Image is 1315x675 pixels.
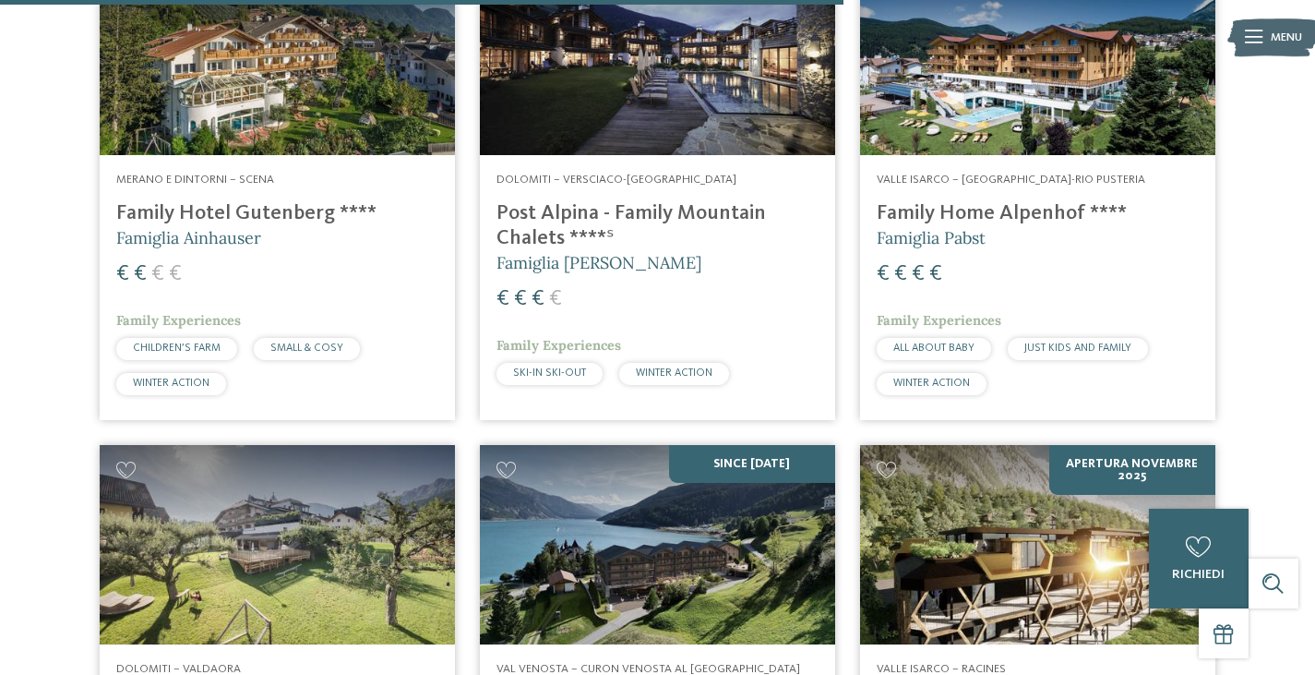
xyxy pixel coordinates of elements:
span: € [894,263,907,285]
a: richiedi [1149,509,1249,609]
span: Valle Isarco – Racines [877,663,1006,675]
img: Cercate un hotel per famiglie? Qui troverete solo i migliori! [100,445,455,645]
span: Valle Isarco – [GEOGRAPHIC_DATA]-Rio Pusteria [877,174,1145,186]
span: Famiglia Ainhauser [116,227,261,248]
span: Family Experiences [116,312,241,329]
h4: Post Alpina - Family Mountain Chalets ****ˢ [496,201,819,251]
span: € [532,288,544,310]
span: Dolomiti – Versciaco-[GEOGRAPHIC_DATA] [496,174,736,186]
span: ALL ABOUT BABY [893,343,974,354]
span: Family Experiences [877,312,1001,329]
span: Dolomiti – Valdaora [116,663,241,675]
span: € [912,263,925,285]
span: SMALL & COSY [270,343,343,354]
span: € [514,288,527,310]
span: Val Venosta – Curon Venosta al [GEOGRAPHIC_DATA] [496,663,800,675]
span: CHILDREN’S FARM [133,343,221,354]
span: JUST KIDS AND FAMILY [1024,343,1131,354]
span: Family Experiences [496,337,621,354]
span: € [549,288,562,310]
span: € [929,263,942,285]
img: Cercate un hotel per famiglie? Qui troverete solo i migliori! [480,445,835,645]
span: Famiglia [PERSON_NAME] [496,252,701,273]
span: WINTER ACTION [636,368,712,379]
span: WINTER ACTION [893,378,970,389]
span: € [169,263,182,285]
span: richiedi [1172,568,1225,581]
span: Merano e dintorni – Scena [116,174,274,186]
span: € [116,263,129,285]
span: € [877,263,890,285]
span: € [134,263,147,285]
h4: Family Hotel Gutenberg **** [116,201,438,226]
span: WINTER ACTION [133,378,209,389]
h4: Family Home Alpenhof **** [877,201,1199,226]
img: Cercate un hotel per famiglie? Qui troverete solo i migliori! [860,445,1215,645]
span: € [151,263,164,285]
span: SKI-IN SKI-OUT [513,368,586,379]
span: Famiglia Pabst [877,227,986,248]
span: € [496,288,509,310]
